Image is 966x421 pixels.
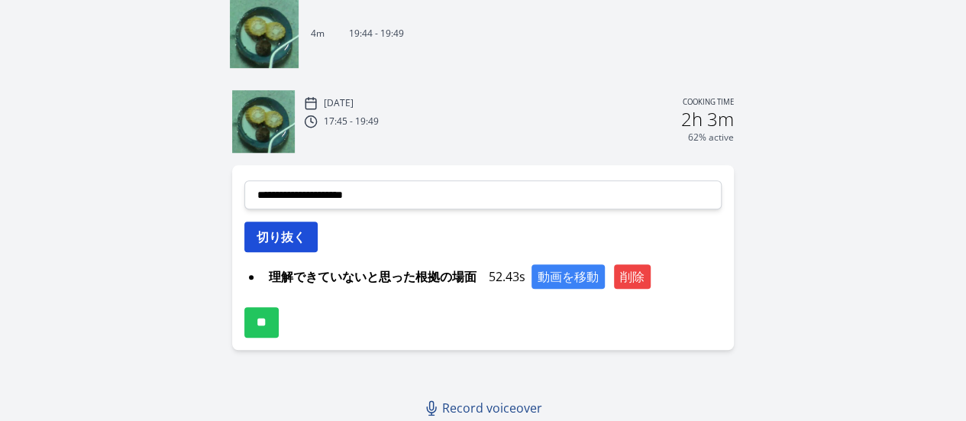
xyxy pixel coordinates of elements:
[531,264,605,289] button: 動画を移動
[688,131,734,144] p: 62% active
[263,264,483,289] span: 理解できていないと思った根拠の場面
[232,90,295,153] img: 250922104454_thumb.jpeg
[681,110,734,128] h2: 2h 3m
[349,28,404,40] p: 19:44 - 19:49
[324,97,354,109] p: [DATE]
[614,264,651,289] button: 削除
[442,399,542,417] span: Record voiceover
[683,96,734,110] p: Cooking time
[324,115,379,128] p: 17:45 - 19:49
[244,222,318,252] button: 切り抜く
[263,264,722,289] div: 52.43s
[311,28,325,40] p: 4m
